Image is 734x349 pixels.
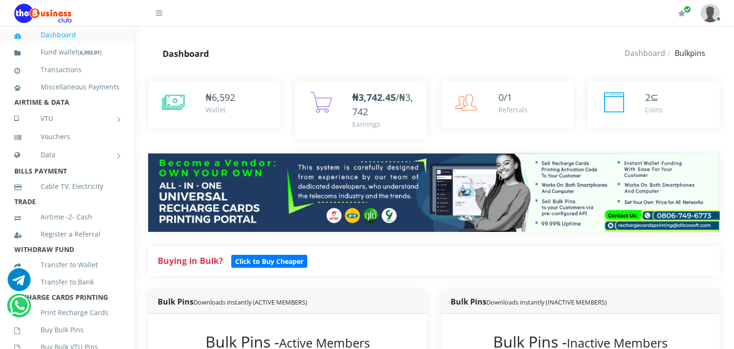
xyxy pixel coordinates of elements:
[14,107,119,131] a: VTU
[498,91,512,104] span: 0/1
[625,48,665,58] a: Dashboard
[14,143,119,167] a: Data
[205,105,235,115] div: Wallet
[441,81,573,129] a: 0/1 Referrals
[205,90,235,105] div: ₦
[14,302,119,324] a: Print Recharge Cards
[194,298,307,306] small: Downloads instantly (ACTIVE MEMBERS)
[14,41,119,64] a: Fund wallet[6,592.01]
[498,105,528,115] div: Referrals
[148,153,720,232] img: multitenant_rcp.png
[645,91,650,104] span: 2
[295,81,427,139] a: ₦3,742.45/₦3,742 Earnings
[684,6,691,13] span: Renew/Upgrade Subscription
[645,90,663,105] div: ⊆
[14,206,119,228] a: Airtime -2- Cash
[10,301,29,317] a: Chat for support
[14,59,119,81] a: Transactions
[665,47,705,59] li: Bulkpins
[212,91,235,104] span: 6,592
[162,48,209,59] strong: Dashboard
[451,296,607,307] strong: Bulk Pins
[78,49,102,56] small: [ ]
[486,298,607,306] small: Downloads instantly (INACTIVE MEMBERS)
[14,24,119,46] a: Dashboard
[645,105,663,115] div: Coins
[14,319,119,341] a: Buy Bulk Pins
[158,255,223,266] strong: Buying in Bulk?
[14,4,72,23] img: Logo
[235,257,303,266] b: Click to Buy Cheaper
[14,126,119,148] a: Vouchers
[14,175,119,197] a: Cable TV, Electricity
[231,255,307,266] a: Click to Buy Cheaper
[14,76,119,98] a: Miscellaneous Payments
[701,4,720,22] img: User
[80,49,100,56] b: 6,592.01
[14,254,119,276] a: Transfer to Wallet
[158,296,307,307] strong: Bulk Pins
[148,81,281,129] a: ₦6,592 Wallet
[352,91,396,104] b: ₦3,742.45
[678,10,685,17] i: Renew/Upgrade Subscription
[14,223,119,245] a: Register a Referral
[352,91,413,118] span: /₦3,742
[8,275,31,291] a: Chat for support
[14,271,119,293] a: Transfer to Bank
[352,119,418,129] div: Earnings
